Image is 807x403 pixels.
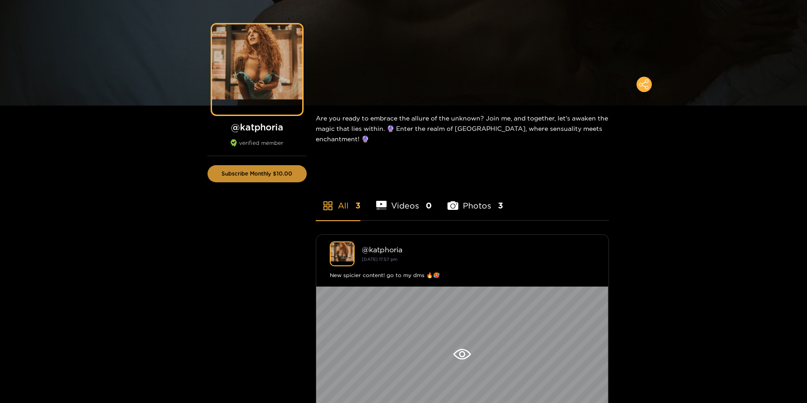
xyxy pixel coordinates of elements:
[330,241,355,266] img: katphoria
[355,200,360,211] span: 3
[362,246,595,254] div: @ katphoria
[426,200,432,211] span: 0
[316,180,360,220] li: All
[330,271,595,280] div: New spicier content! go to my dms 🔥🥵
[208,139,307,156] div: verified member
[323,200,333,211] span: appstore
[208,121,307,133] h1: @ katphoria
[498,200,503,211] span: 3
[447,180,503,220] li: Photos
[208,165,307,182] button: Subscribe Monthly $10.00
[376,180,432,220] li: Videos
[316,106,609,151] div: Are you ready to embrace the allure of the unknown? Join me, and together, let's awaken the magic...
[362,257,397,262] small: [DATE] 17:57 pm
